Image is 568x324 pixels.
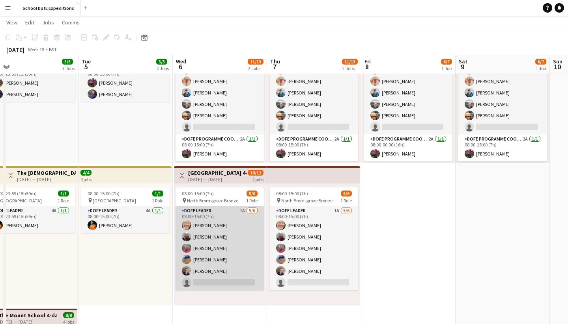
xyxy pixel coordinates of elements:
[276,191,308,196] span: 08:00-15:00 (7h)
[247,191,258,196] span: 5/6
[62,59,73,65] span: 5/5
[553,58,562,65] span: Sun
[81,187,170,233] app-job-card: 08:00-15:00 (7h)1/1 [GEOGRAPHIC_DATA]1 RoleDofE Leader4A1/108:00-15:00 (7h)[PERSON_NAME]
[81,64,170,102] app-card-role: DofE Leader13A2/208:00-15:00 (7h)[PERSON_NAME][PERSON_NAME]
[152,198,163,204] span: 1 Role
[16,0,81,16] button: School DofE Expeditions
[88,191,120,196] span: 08:00-15:00 (7h)
[441,59,452,65] span: 6/7
[26,46,46,52] span: Week 19
[49,46,57,52] div: BST
[80,62,91,71] span: 5
[63,312,74,318] span: 8/8
[458,62,467,71] span: 9
[270,58,280,65] span: Thu
[176,58,186,65] span: Wed
[342,65,357,71] div: 2 Jobs
[364,51,452,135] app-card-role: DofE Leader5A5/608:00-00:00 (16h)[PERSON_NAME][PERSON_NAME][PERSON_NAME][PERSON_NAME][PERSON_NAME]
[176,45,264,161] app-job-card: 08:00-15:00 (7h)6/7 North Bromsgrove Bronze2 RolesDofE Leader5A5/608:00-15:00 (7h)[PERSON_NAME][P...
[3,17,21,28] a: View
[458,45,547,161] app-job-card: 08:00-15:00 (7h)6/7 North Bromsgrove Bronze2 RolesDofE Leader5A5/608:00-15:00 (7h)[PERSON_NAME][P...
[182,191,214,196] span: 08:00-15:00 (7h)
[17,169,76,176] h3: The [DEMOGRAPHIC_DATA] College [GEOGRAPHIC_DATA] - DofE Gold Practice Expedition
[188,169,247,176] h3: [GEOGRAPHIC_DATA] 4-day Bronze
[176,187,264,290] app-job-card: 08:00-15:00 (7h)5/6 North Bromsgrove Bronze1 RoleDofE Leader1A5/608:00-15:00 (7h)[PERSON_NAME][PE...
[248,59,263,65] span: 11/13
[364,45,452,161] app-job-card: 08:00-00:00 (16h) (Sat)6/7 North Bromsgrove Bronze2 RolesDofE Leader5A5/608:00-00:00 (16h)[PERSON...
[441,65,452,71] div: 1 Job
[42,19,54,26] span: Jobs
[39,17,57,28] a: Jobs
[62,19,80,26] span: Comms
[176,51,264,135] app-card-role: DofE Leader5A5/608:00-15:00 (7h)[PERSON_NAME][PERSON_NAME][PERSON_NAME][PERSON_NAME][PERSON_NAME]
[82,58,91,65] span: Tue
[364,58,371,65] span: Fri
[252,176,263,182] div: 2 jobs
[458,135,547,161] app-card-role: DofE Programme Coordinator2A1/108:00-15:00 (7h)[PERSON_NAME]
[22,17,37,28] a: Edit
[248,170,263,176] span: 10/12
[93,198,136,204] span: [GEOGRAPHIC_DATA]
[176,135,264,161] app-card-role: DofE Programme Coordinator2A1/108:00-15:00 (7h)[PERSON_NAME]
[58,191,69,196] span: 1/1
[459,58,467,65] span: Sat
[535,59,546,65] span: 6/7
[536,65,546,71] div: 1 Job
[25,19,34,26] span: Edit
[270,135,358,161] app-card-role: DofE Programme Coordinator2A1/108:00-15:00 (7h)[PERSON_NAME]
[58,198,69,204] span: 1 Role
[270,45,358,161] app-job-card: 08:00-15:00 (7h)6/7 North Bromsgrove Bronze2 RolesDofE Leader5A5/608:00-15:00 (7h)[PERSON_NAME][P...
[17,176,76,182] div: [DATE] → [DATE]
[59,17,83,28] a: Comms
[157,65,169,71] div: 2 Jobs
[281,198,333,204] span: North Bromsgrove Bronze
[62,65,75,71] div: 3 Jobs
[175,62,186,71] span: 6
[6,46,24,54] div: [DATE]
[80,176,92,182] div: 4 jobs
[187,198,238,204] span: North Bromsgrove Bronze
[552,62,562,71] span: 10
[341,191,352,196] span: 5/6
[156,59,167,65] span: 3/3
[340,198,352,204] span: 1 Role
[246,198,258,204] span: 1 Role
[270,51,358,135] app-card-role: DofE Leader5A5/608:00-15:00 (7h)[PERSON_NAME][PERSON_NAME][PERSON_NAME][PERSON_NAME][PERSON_NAME]
[270,206,358,290] app-card-role: DofE Leader1A5/608:00-15:00 (7h)[PERSON_NAME][PERSON_NAME][PERSON_NAME][PERSON_NAME][PERSON_NAME]
[176,206,264,290] app-card-role: DofE Leader1A5/608:00-15:00 (7h)[PERSON_NAME][PERSON_NAME][PERSON_NAME][PERSON_NAME][PERSON_NAME]
[342,59,358,65] span: 11/13
[6,19,17,26] span: View
[458,51,547,135] app-card-role: DofE Leader5A5/608:00-15:00 (7h)[PERSON_NAME][PERSON_NAME][PERSON_NAME][PERSON_NAME][PERSON_NAME]
[363,62,371,71] span: 8
[80,170,92,176] span: 4/4
[248,65,263,71] div: 2 Jobs
[270,187,358,290] app-job-card: 08:00-15:00 (7h)5/6 North Bromsgrove Bronze1 RoleDofE Leader1A5/608:00-15:00 (7h)[PERSON_NAME][PE...
[152,191,163,196] span: 1/1
[188,176,247,182] div: [DATE] → [DATE]
[81,206,170,233] app-card-role: DofE Leader4A1/108:00-15:00 (7h)[PERSON_NAME]
[269,62,280,71] span: 7
[364,135,452,161] app-card-role: DofE Programme Coordinator2A1/108:00-00:00 (16h)[PERSON_NAME]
